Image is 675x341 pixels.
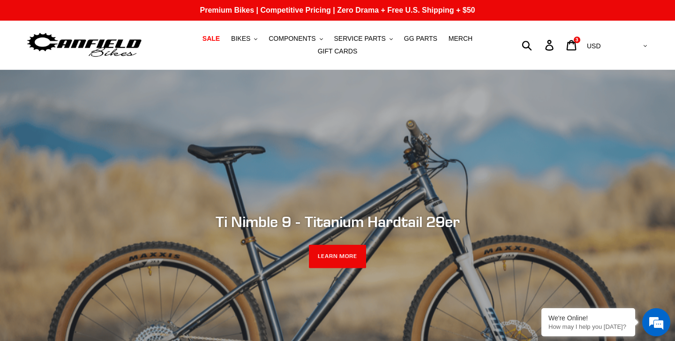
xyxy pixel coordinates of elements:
button: BIKES [226,32,262,45]
span: GIFT CARDS [318,47,358,55]
span: MERCH [449,35,472,43]
p: How may I help you today? [548,323,628,330]
a: 3 [561,35,583,55]
button: COMPONENTS [264,32,327,45]
button: SERVICE PARTS [329,32,397,45]
a: MERCH [444,32,477,45]
a: GG PARTS [399,32,442,45]
a: SALE [198,32,225,45]
img: Canfield Bikes [26,30,143,60]
span: BIKES [231,35,250,43]
a: GIFT CARDS [313,45,362,58]
a: LEARN MORE [309,245,367,268]
span: 3 [576,38,578,42]
span: SERVICE PARTS [334,35,385,43]
span: GG PARTS [404,35,437,43]
span: COMPONENTS [269,35,315,43]
input: Search [527,35,551,55]
div: We're Online! [548,314,628,322]
h2: Ti Nimble 9 - Titanium Hardtail 29er [82,212,593,230]
span: SALE [202,35,220,43]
